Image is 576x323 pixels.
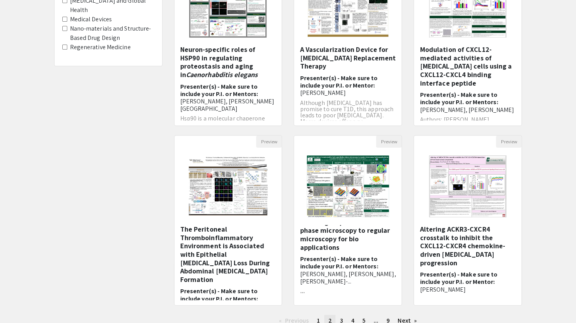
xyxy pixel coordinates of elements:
div: Open Presentation <p><strong style="color: black;">Altering ACKR3-CXCR4 crosstalk to inhibit the ... [414,135,522,306]
strong: ... [300,287,304,295]
p: Although [MEDICAL_DATA] has promise to cure T1D, this approach leads to poor [MEDICAL_DATA]. Macr... [300,100,396,125]
em: Caenorhabditis elegans [186,70,258,79]
h5: Altering ACKR3-CXCR4 crosstalk to inhibit the CXCL12-CXCR4 chemokine-driven [MEDICAL_DATA] progre... [420,225,516,267]
h5: Feasibility study of merging white-light quantitative phase microscopy to regular microscopy for ... [300,210,396,251]
h6: Presenter(s) - Make sure to include your P.I. or Mentors: [420,91,516,113]
label: Regenerative Medicine [70,43,131,52]
span: Hsp90 is a molecular chaperone prote... [180,114,265,129]
h6: Presenter(s) - Make sure to include your P.I. or Mentors: [180,287,276,310]
label: Medical Devices [70,15,112,24]
span: [PERSON_NAME], [PERSON_NAME][GEOGRAPHIC_DATA] [180,97,275,113]
button: Preview [376,136,402,148]
h6: Presenter(s) - Make sure to include your P.I. or Mentors: [180,83,276,113]
h6: Presenter(s) - Make sure to include your P.I. or Mentor: [420,271,516,293]
img: <p><strong>Feasibility study of merging white-light quantitative phase microscopy to regular micr... [299,148,397,225]
span: [PERSON_NAME] [300,89,345,97]
span: [PERSON_NAME], [PERSON_NAME], [PERSON_NAME]-... [300,270,396,285]
img: <p><strong style="color: black;">Altering ACKR3-CXCR4 crosstalk to inhibit the CXCL12-CXCR4 chemo... [421,148,514,225]
button: Preview [496,136,521,148]
iframe: Chat [6,288,33,317]
h5: Neuron-specific roles of HSP90 in regulating proteostasis and aging in [180,45,276,79]
label: Nano-materials and Structure-Based Drug Design [70,24,154,43]
h6: Presenter(s) - Make sure to include your P.I. or Mentors: [300,255,396,285]
div: Open Presentation <p class="ql-align-center"><span style="color: black;">The Peritoneal Thromboin... [174,135,282,306]
button: Preview [256,136,282,148]
p: Authors: [PERSON_NAME], [PERSON_NAME], [PERSON_NAME] [420,117,516,129]
span: [PERSON_NAME] [420,285,465,294]
h5: The Peritoneal Thromboinflammatory Environment is Associated with Epithelial [MEDICAL_DATA] Loss ... [180,225,276,283]
span: [PERSON_NAME], [PERSON_NAME] [420,106,514,114]
h5: A Vascularization Device for [MEDICAL_DATA] Replacement Therapy [300,45,396,70]
div: Open Presentation <p><strong>Feasibility study of merging white-light quantitative phase microsco... [294,135,402,306]
img: <p class="ql-align-center"><span style="color: black;">The Peritoneal Thromboinflammatory Environ... [180,148,276,225]
h5: Modulation of CXCL12-mediated activities of [MEDICAL_DATA] cells using a CXCL12-CXCL4 binding int... [420,45,516,87]
h6: Presenter(s) - Make sure to include your P.I. or Mentor: [300,74,396,97]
